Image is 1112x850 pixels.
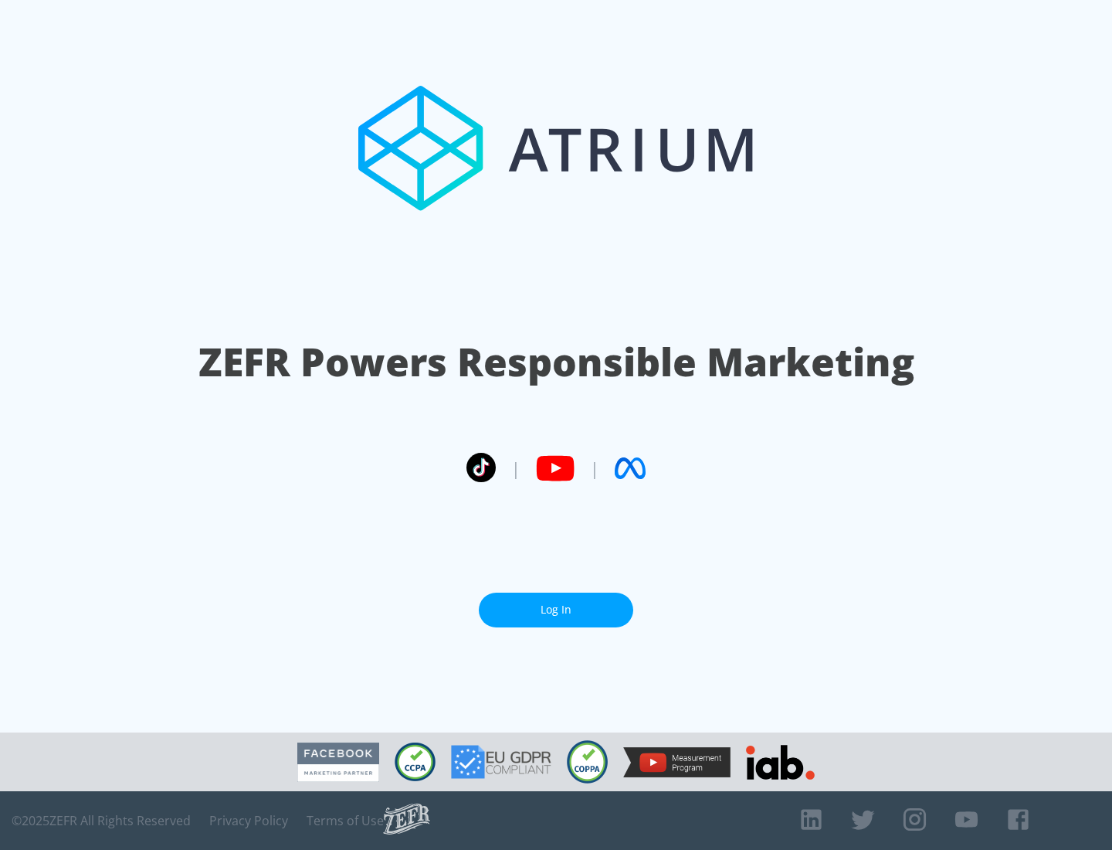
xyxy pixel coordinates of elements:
img: COPPA Compliant [567,740,608,784]
h1: ZEFR Powers Responsible Marketing [198,335,914,389]
a: Log In [479,593,633,627]
img: GDPR Compliant [451,745,551,779]
img: Facebook Marketing Partner [297,743,379,782]
span: © 2025 ZEFR All Rights Reserved [12,813,191,828]
a: Privacy Policy [209,813,288,828]
span: | [590,457,599,480]
img: CCPA Compliant [395,743,436,781]
a: Terms of Use [307,813,384,828]
span: | [511,457,520,480]
img: YouTube Measurement Program [623,747,731,777]
img: IAB [746,745,815,780]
